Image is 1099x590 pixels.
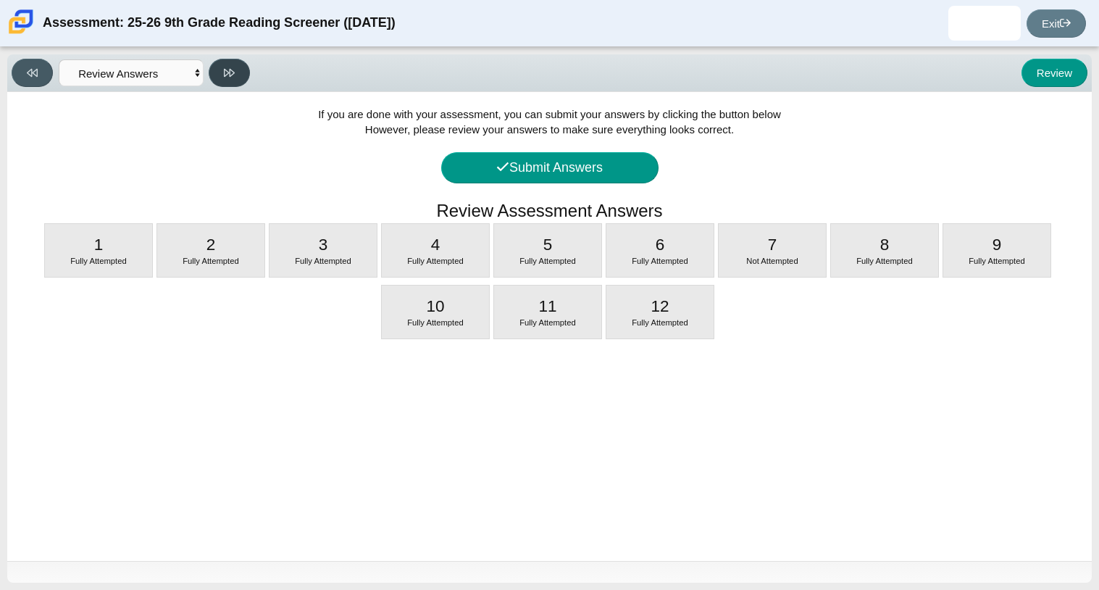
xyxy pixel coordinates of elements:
[519,257,576,265] span: Fully Attempted
[543,236,553,254] span: 5
[538,297,556,315] span: 11
[632,318,688,327] span: Fully Attempted
[856,257,913,265] span: Fully Attempted
[656,236,665,254] span: 6
[43,6,396,41] div: Assessment: 25-26 9th Grade Reading Screener ([DATE])
[746,257,798,265] span: Not Attempted
[319,236,328,254] span: 3
[407,257,464,265] span: Fully Attempted
[973,12,996,35] img: diego.navarrofavel.gGMlg5
[969,257,1025,265] span: Fully Attempted
[651,297,669,315] span: 12
[768,236,777,254] span: 7
[632,257,688,265] span: Fully Attempted
[426,297,444,315] span: 10
[6,27,36,39] a: Carmen School of Science & Technology
[407,318,464,327] span: Fully Attempted
[1027,9,1086,38] a: Exit
[436,199,662,223] h1: Review Assessment Answers
[441,152,659,183] button: Submit Answers
[993,236,1002,254] span: 9
[6,7,36,37] img: Carmen School of Science & Technology
[519,318,576,327] span: Fully Attempted
[295,257,351,265] span: Fully Attempted
[183,257,239,265] span: Fully Attempted
[206,236,216,254] span: 2
[94,236,104,254] span: 1
[431,236,440,254] span: 4
[1021,59,1087,87] button: Review
[70,257,127,265] span: Fully Attempted
[880,236,890,254] span: 8
[318,108,781,136] span: If you are done with your assessment, you can submit your answers by clicking the button below Ho...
